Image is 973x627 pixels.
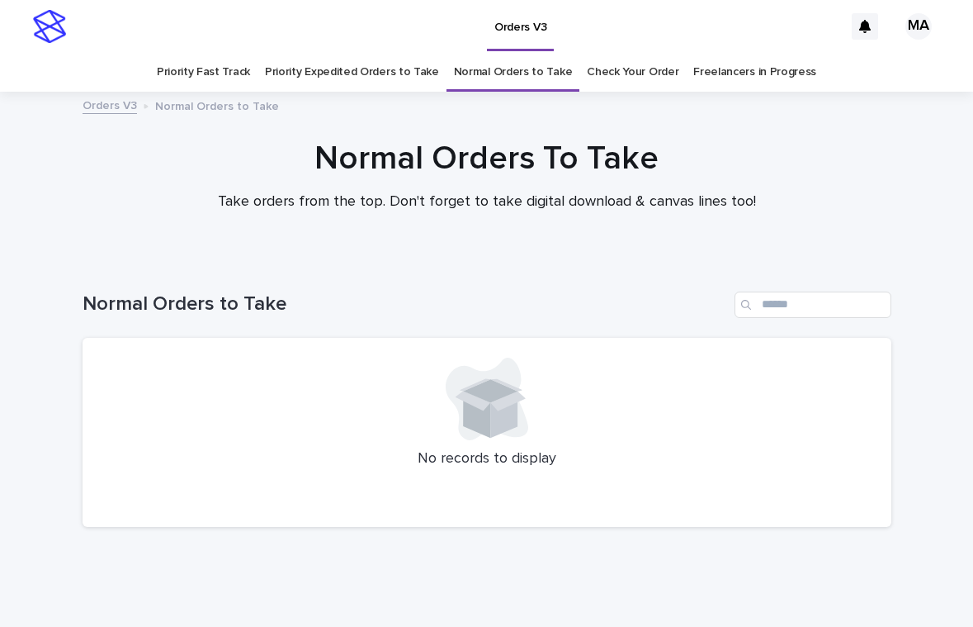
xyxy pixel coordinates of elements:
[693,53,816,92] a: Freelancers in Progress
[83,95,137,114] a: Orders V3
[157,193,817,211] p: Take orders from the top. Don't forget to take digital download & canvas lines too!
[83,292,728,316] h1: Normal Orders to Take
[33,10,66,43] img: stacker-logo-s-only.png
[454,53,573,92] a: Normal Orders to Take
[157,53,250,92] a: Priority Fast Track
[734,292,891,318] input: Search
[905,13,932,40] div: MA
[83,139,891,178] h1: Normal Orders To Take
[265,53,439,92] a: Priority Expedited Orders to Take
[155,96,279,114] p: Normal Orders to Take
[587,53,678,92] a: Check Your Order
[102,450,871,468] p: No records to display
